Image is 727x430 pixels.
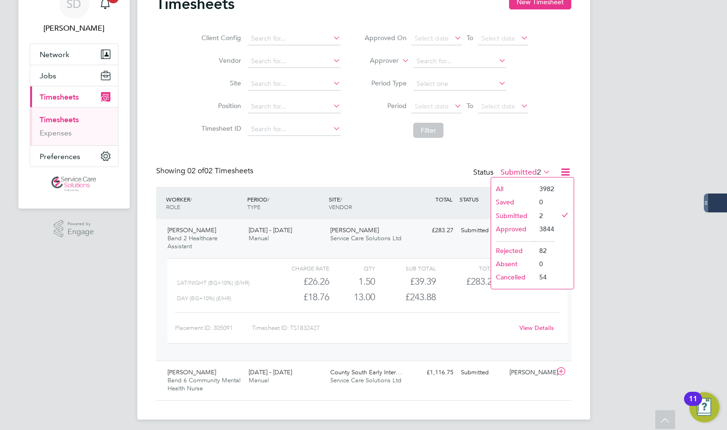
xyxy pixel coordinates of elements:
div: Status [473,166,552,179]
div: Timesheets [30,107,118,145]
label: Approver [356,56,399,66]
button: Network [30,44,118,65]
div: Placement ID: 305091 [175,320,252,336]
span: Service Care Solutions Ltd [330,234,401,242]
div: 11 [689,399,697,411]
span: / [267,195,269,203]
button: Open Resource Center, 11 new notifications [689,392,719,422]
span: To [464,100,476,112]
div: Submitted [457,223,506,238]
input: Search for... [248,100,341,113]
div: £243.88 [375,289,436,305]
span: [DATE] - [DATE] [249,226,292,234]
div: SITE [326,191,408,215]
span: Band 2 Healthcare Assistant [167,234,217,250]
a: View Details [519,324,554,332]
input: Search for... [248,123,341,136]
div: £1,116.75 [408,365,457,380]
div: QTY [329,262,375,274]
a: Powered byEngage [54,220,94,238]
div: PERIOD [245,191,326,215]
input: Search for... [248,32,341,45]
span: £283.27 [466,276,497,287]
a: Go to home page [30,177,118,192]
label: Timesheet ID [199,124,241,133]
div: £26.26 [268,274,329,289]
label: Site [199,79,241,87]
label: Vendor [199,56,241,65]
li: Submitted [491,209,535,222]
li: 0 [535,195,554,209]
span: Select date [415,34,449,42]
li: 2 [535,209,554,222]
label: Submitted [501,168,551,177]
span: Engage [67,228,94,236]
span: [PERSON_NAME] [167,368,216,376]
li: Absent [491,257,535,270]
div: WORKER [164,191,245,215]
span: 2 [537,168,541,177]
span: Timesheets [40,93,79,101]
label: Position [199,101,241,110]
div: 1.50 [329,274,375,289]
div: £39.39 [375,274,436,289]
div: £283.27 [408,223,457,238]
span: / [190,195,192,203]
span: [PERSON_NAME] [167,226,216,234]
li: Approved [491,222,535,236]
span: Day (BG+10%) (£/HR) [177,295,231,302]
span: Preferences [40,152,80,161]
span: Select date [415,102,449,110]
span: 02 Timesheets [187,166,253,176]
label: Period Type [364,79,407,87]
li: 54 [535,270,554,284]
li: 3844 [535,222,554,236]
span: Service Care Solutions Ltd [330,376,401,384]
div: Submitted [457,365,506,380]
div: [PERSON_NAME] [506,365,555,380]
div: Total [436,262,497,274]
div: Showing [156,166,255,176]
span: To [464,32,476,44]
div: Timesheet ID: TS1832427 [252,320,514,336]
span: Sat/Night (BG+10%) (£/HR) [177,279,250,286]
div: £18.76 [268,289,329,305]
span: [DATE] - [DATE] [249,368,292,376]
button: Preferences [30,146,118,167]
input: Search for... [248,55,341,68]
input: Search for... [413,55,506,68]
li: 0 [535,257,554,270]
li: Cancelled [491,270,535,284]
li: 3982 [535,182,554,195]
li: Saved [491,195,535,209]
label: Client Config [199,34,241,42]
img: servicecare-logo-retina.png [51,177,96,192]
button: Timesheets [30,86,118,107]
span: Manual [249,376,269,384]
label: Period [364,101,407,110]
span: Powered by [67,220,94,228]
span: VENDOR [329,203,352,211]
div: Sub Total [375,262,436,274]
span: [PERSON_NAME] [330,226,379,234]
button: Filter [413,123,443,138]
span: Band 6 Community Mental Health Nurse [167,376,241,392]
span: Samantha Dix [30,23,118,34]
li: Rejected [491,244,535,257]
span: Network [40,50,69,59]
span: Select date [481,34,515,42]
li: 82 [535,244,554,257]
input: Select one [413,77,506,91]
span: ROLE [166,203,180,211]
span: Manual [249,234,269,242]
a: Timesheets [40,115,79,124]
div: Charge rate [268,262,329,274]
label: Approved On [364,34,407,42]
div: STATUS [457,191,506,208]
span: TYPE [247,203,260,211]
span: / [340,195,342,203]
span: Select date [481,102,515,110]
button: Jobs [30,65,118,86]
span: Jobs [40,71,56,80]
span: 02 of [187,166,204,176]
